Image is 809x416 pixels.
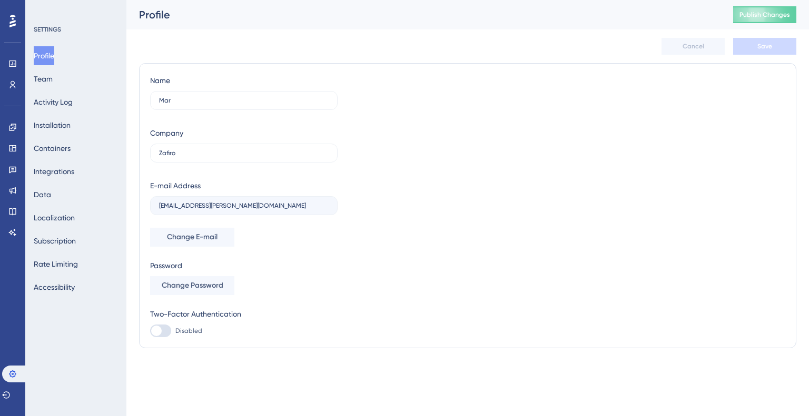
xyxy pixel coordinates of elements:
[739,11,790,19] span: Publish Changes
[34,46,54,65] button: Profile
[150,179,201,192] div: E-mail Address
[733,38,796,55] button: Save
[733,6,796,23] button: Publish Changes
[167,231,218,243] span: Change E-mail
[150,308,338,320] div: Two-Factor Authentication
[159,202,329,209] input: E-mail Address
[34,278,75,297] button: Accessibility
[34,116,71,135] button: Installation
[683,42,704,50] span: Cancel
[34,69,53,88] button: Team
[34,185,51,204] button: Data
[150,74,170,87] div: Name
[139,7,707,22] div: Profile
[162,279,223,292] span: Change Password
[150,276,234,295] button: Change Password
[757,42,772,50] span: Save
[34,139,71,158] button: Containers
[34,231,76,250] button: Subscription
[34,255,78,273] button: Rate Limiting
[159,97,329,104] input: Name Surname
[34,93,73,111] button: Activity Log
[159,149,329,157] input: Company Name
[34,25,119,34] div: SETTINGS
[662,38,725,55] button: Cancel
[150,127,183,139] div: Company
[150,259,338,272] div: Password
[34,162,74,181] button: Integrations
[34,208,75,227] button: Localization
[175,327,202,335] span: Disabled
[150,228,234,247] button: Change E-mail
